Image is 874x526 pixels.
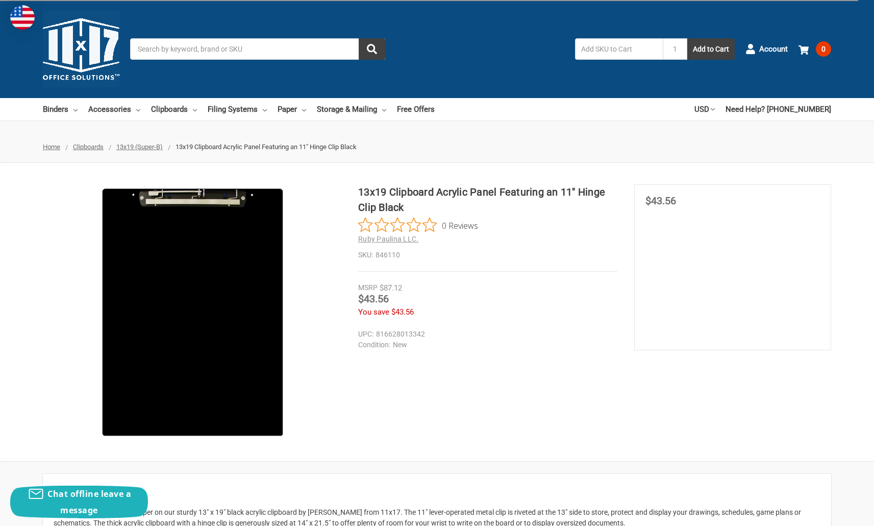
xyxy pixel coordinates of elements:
[130,38,385,60] input: Search by keyword, brand or SKU
[43,11,119,87] img: 11x17.com
[358,307,389,317] span: You save
[358,282,378,293] div: MSRP
[358,250,617,260] dd: 846110
[358,340,613,350] dd: New
[358,218,478,233] button: Rated 0 out of 5 stars from 0 reviews. Jump to reviews.
[790,498,874,526] iframe: Google Customer Reviews
[759,43,788,55] span: Account
[278,98,306,121] a: Paper
[745,36,788,62] a: Account
[116,143,163,151] a: 13x19 (Super-B)
[358,184,617,215] h1: 13x19 Clipboard Acrylic Panel Featuring an 11" Hinge Clip Black
[816,41,831,57] span: 0
[88,98,140,121] a: Accessories
[397,98,435,121] a: Free Offers
[358,329,613,340] dd: 816628013342
[10,486,148,518] button: Chat offline leave a message
[65,184,320,440] img: 13x19 Clipboard Acrylic Panel Featuring an 11" Hinge Clip Black
[694,98,715,121] a: USD
[43,98,78,121] a: Binders
[442,218,478,233] span: 0 Reviews
[10,5,35,30] img: duty and tax information for United States
[798,36,831,62] a: 0
[687,38,735,60] button: Add to Cart
[645,195,676,207] span: $43.56
[317,98,386,121] a: Storage & Mailing
[575,38,663,60] input: Add SKU to Cart
[47,488,131,516] span: Chat offline leave a message
[358,235,418,243] a: Ruby Paulina LLC.
[54,485,820,500] h2: Description
[726,98,831,121] a: Need Help? [PHONE_NUMBER]
[358,293,389,305] span: $43.56
[208,98,267,121] a: Filing Systems
[380,283,402,293] span: $87.12
[43,143,60,151] a: Home
[358,250,373,260] dt: SKU:
[151,98,197,121] a: Clipboards
[73,143,104,151] a: Clipboards
[358,329,373,340] dt: UPC:
[176,143,357,151] span: 13x19 Clipboard Acrylic Panel Featuring an 11" Hinge Clip Black
[391,307,414,317] span: $43.56
[358,340,390,350] dt: Condition:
